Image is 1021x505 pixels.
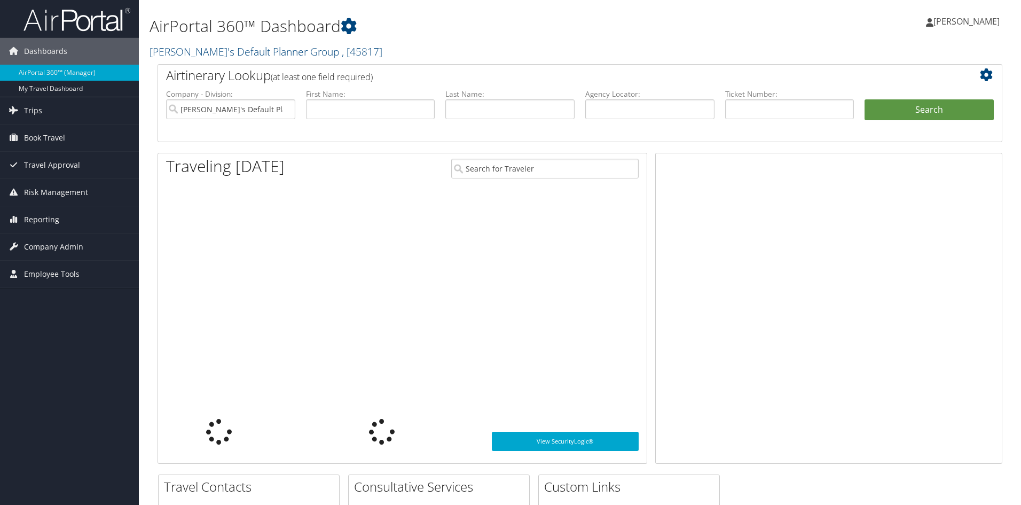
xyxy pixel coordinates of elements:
[166,66,923,84] h2: Airtinerary Lookup
[445,89,575,99] label: Last Name:
[24,261,80,288] span: Employee Tools
[23,7,130,32] img: airportal-logo.png
[354,478,529,496] h2: Consultative Services
[24,97,42,124] span: Trips
[933,15,1000,27] span: [PERSON_NAME]
[271,71,373,83] span: (at least one field required)
[24,125,65,151] span: Book Travel
[342,44,382,59] span: , [ 45817 ]
[544,478,719,496] h2: Custom Links
[306,89,435,99] label: First Name:
[166,89,295,99] label: Company - Division:
[585,89,714,99] label: Agency Locator:
[24,179,88,206] span: Risk Management
[24,152,80,178] span: Travel Approval
[725,89,854,99] label: Ticket Number:
[24,234,83,260] span: Company Admin
[926,5,1010,37] a: [PERSON_NAME]
[492,432,639,451] a: View SecurityLogic®
[164,478,339,496] h2: Travel Contacts
[150,15,724,37] h1: AirPortal 360™ Dashboard
[24,206,59,233] span: Reporting
[451,159,639,178] input: Search for Traveler
[865,99,994,121] button: Search
[24,38,67,65] span: Dashboards
[166,155,285,177] h1: Traveling [DATE]
[150,44,382,59] a: [PERSON_NAME]'s Default Planner Group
